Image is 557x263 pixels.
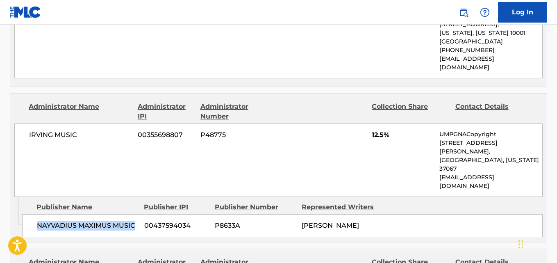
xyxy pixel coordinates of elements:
div: Administrator Number [200,102,277,121]
div: Administrator IPI [138,102,194,121]
span: NAYVADIUS MAXIMUS MUSIC [37,221,138,231]
span: [PERSON_NAME] [302,222,359,229]
p: [GEOGRAPHIC_DATA] [439,37,542,46]
iframe: Chat Widget [516,224,557,263]
p: [STREET_ADDRESS][PERSON_NAME], [439,139,542,156]
a: Log In [498,2,547,23]
span: 00437594034 [144,221,209,231]
div: Publisher IPI [144,202,208,212]
p: [US_STATE], [US_STATE] 10001 [439,29,542,37]
span: IRVING MUSIC [29,130,132,140]
span: 00355698807 [138,130,194,140]
p: [PHONE_NUMBER] [439,46,542,55]
p: UMPGNACopyright [439,130,542,139]
div: Drag [518,232,523,256]
span: P8633A [215,221,296,231]
div: Publisher Name [36,202,138,212]
div: Represented Writers [302,202,383,212]
div: Collection Share [372,102,449,121]
div: Help [477,4,493,21]
span: P48775 [200,130,277,140]
span: 12.5% [372,130,433,140]
p: [EMAIL_ADDRESS][DOMAIN_NAME] [439,55,542,72]
div: Publisher Number [215,202,296,212]
p: [EMAIL_ADDRESS][DOMAIN_NAME] [439,173,542,190]
img: search [459,7,468,17]
p: [GEOGRAPHIC_DATA], [US_STATE] 37067 [439,156,542,173]
img: MLC Logo [10,6,41,18]
div: Contact Details [455,102,532,121]
div: Administrator Name [29,102,132,121]
a: Public Search [455,4,472,21]
img: help [480,7,490,17]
